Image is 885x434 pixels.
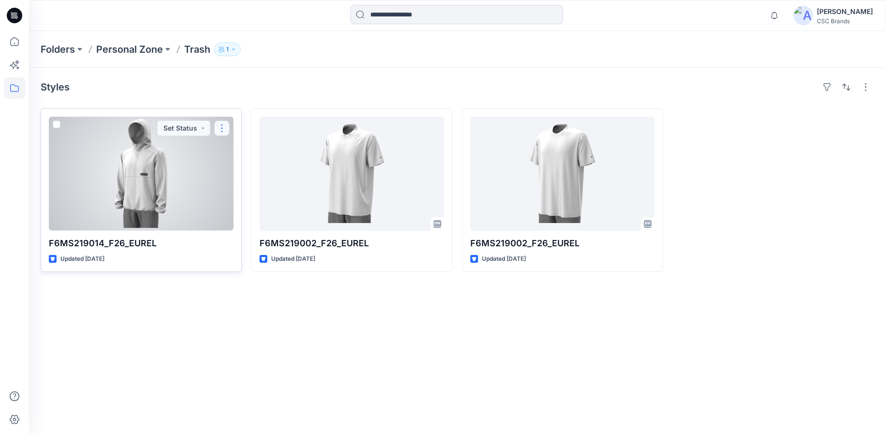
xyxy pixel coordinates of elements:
a: Personal Zone [96,43,163,56]
button: 1 [214,43,241,56]
p: F6MS219002_F26_EUREL [470,237,655,250]
h4: Styles [41,81,70,93]
p: Trash [184,43,210,56]
a: F6MS219002_F26_EUREL [470,117,655,231]
img: avatar [794,6,813,25]
p: Updated [DATE] [271,254,315,264]
div: CSC Brands [817,17,873,25]
a: F6MS219002_F26_EUREL [260,117,444,231]
a: Folders [41,43,75,56]
p: Updated [DATE] [482,254,526,264]
p: F6MS219002_F26_EUREL [260,237,444,250]
p: Updated [DATE] [60,254,104,264]
p: F6MS219014_F26_EUREL [49,237,233,250]
a: F6MS219014_F26_EUREL [49,117,233,231]
p: 1 [226,44,229,55]
div: [PERSON_NAME] [817,6,873,17]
